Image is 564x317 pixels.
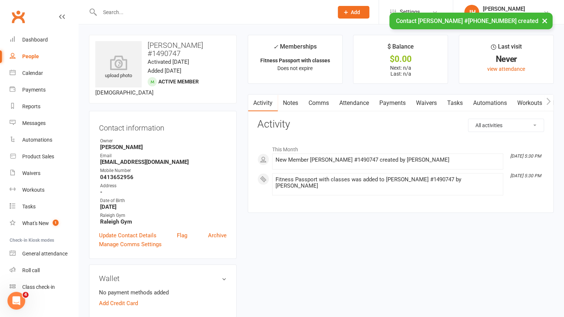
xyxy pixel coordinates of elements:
[22,70,43,76] div: Calendar
[487,66,525,72] a: view attendance
[22,103,40,109] div: Reports
[177,231,187,240] a: Flag
[22,267,40,273] div: Roll call
[10,198,78,215] a: Tasks
[22,53,39,59] div: People
[95,55,142,80] div: upload photo
[22,153,54,159] div: Product Sales
[10,245,78,262] a: General attendance kiosk mode
[360,55,441,63] div: $0.00
[360,65,441,77] p: Next: n/a Last: n/a
[10,48,78,65] a: People
[95,89,154,96] span: [DEMOGRAPHIC_DATA]
[99,288,227,297] li: No payment methods added
[510,153,541,159] i: [DATE] 5:30 PM
[148,59,189,65] time: Activated [DATE]
[374,95,411,112] a: Payments
[100,204,227,210] strong: [DATE]
[22,187,44,193] div: Workouts
[22,37,48,43] div: Dashboard
[99,121,227,132] h3: Contact information
[483,12,525,19] div: Bellingen Fitness
[22,170,40,176] div: Waivers
[22,204,36,209] div: Tasks
[98,7,328,17] input: Search...
[100,189,227,195] strong: -
[99,299,138,308] a: Add Credit Card
[464,5,479,20] div: JH
[387,42,414,55] div: $ Balance
[400,4,420,20] span: Settings
[22,284,55,290] div: Class check-in
[53,219,59,226] span: 1
[10,182,78,198] a: Workouts
[10,148,78,165] a: Product Sales
[208,231,227,240] a: Archive
[100,152,227,159] div: Email
[100,167,227,174] div: Mobile Number
[10,98,78,115] a: Reports
[100,197,227,204] div: Date of Birth
[100,144,227,151] strong: [PERSON_NAME]
[442,95,468,112] a: Tasks
[273,43,278,50] i: ✓
[22,220,49,226] div: What's New
[100,159,227,165] strong: [EMAIL_ADDRESS][DOMAIN_NAME]
[22,87,46,93] div: Payments
[100,174,227,181] strong: 0413652956
[100,212,227,219] div: Raleigh Gym
[260,57,330,63] strong: Fitness Passport with classes
[148,67,181,74] time: Added [DATE]
[538,13,551,29] button: ×
[10,32,78,48] a: Dashboard
[276,176,500,189] div: Fitness Passport with classes was added to [PERSON_NAME] #1490747 by [PERSON_NAME]
[277,65,313,71] span: Does not expire
[100,138,227,145] div: Owner
[338,6,369,19] button: Add
[468,95,512,112] a: Automations
[303,95,334,112] a: Comms
[100,218,227,225] strong: Raleigh Gym
[99,231,156,240] a: Update Contact Details
[7,292,25,310] iframe: Intercom live chat
[100,182,227,189] div: Address
[22,251,67,257] div: General attendance
[10,279,78,295] a: Class kiosk mode
[10,115,78,132] a: Messages
[10,82,78,98] a: Payments
[22,137,52,143] div: Automations
[158,79,199,85] span: Active member
[99,274,227,283] h3: Wallet
[512,95,547,112] a: Workouts
[351,9,360,15] span: Add
[257,142,544,153] li: This Month
[95,41,230,57] h3: [PERSON_NAME] #1490747
[466,55,547,63] div: Never
[99,240,162,249] a: Manage Comms Settings
[278,95,303,112] a: Notes
[257,119,544,130] h3: Activity
[10,215,78,232] a: What's New1
[10,132,78,148] a: Automations
[273,42,317,56] div: Memberships
[483,6,525,12] div: [PERSON_NAME]
[411,95,442,112] a: Waivers
[491,42,522,55] div: Last visit
[9,7,27,26] a: Clubworx
[276,157,500,163] div: New Member [PERSON_NAME] #1490747 created by [PERSON_NAME]
[389,13,553,29] div: Contact [PERSON_NAME] #[PHONE_NUMBER] created
[510,173,541,178] i: [DATE] 5:30 PM
[10,65,78,82] a: Calendar
[10,262,78,279] a: Roll call
[23,292,29,298] span: 4
[22,120,46,126] div: Messages
[248,95,278,112] a: Activity
[10,165,78,182] a: Waivers
[334,95,374,112] a: Attendance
